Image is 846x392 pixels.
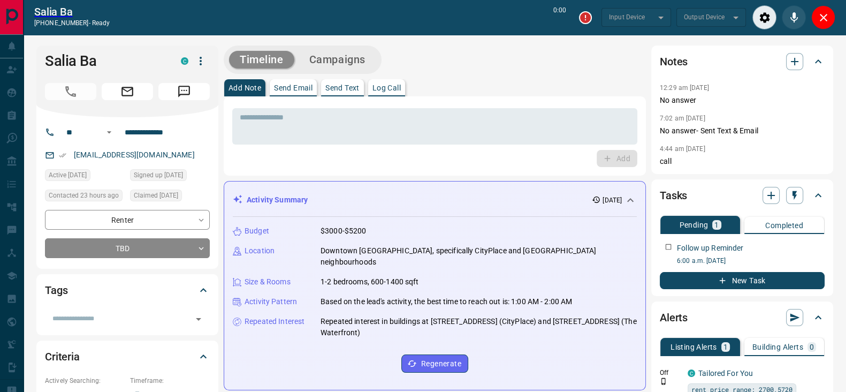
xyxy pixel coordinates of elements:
a: [EMAIL_ADDRESS][DOMAIN_NAME] [74,150,195,159]
button: Open [103,126,116,139]
p: Size & Rooms [245,276,291,288]
p: Add Note [228,84,261,92]
button: Timeline [229,51,294,69]
div: Sun Oct 12 2025 [45,169,125,184]
span: ready [92,19,110,27]
h2: Criteria [45,348,80,365]
div: Mute [782,5,806,29]
span: Call [45,83,96,100]
p: [DATE] [603,195,622,205]
span: Message [158,83,210,100]
h2: Alerts [660,309,688,326]
p: Timeframe: [130,376,210,386]
p: 1-2 bedrooms, 600-1400 sqft [321,276,419,288]
p: Log Call [372,84,401,92]
div: Renter [45,210,210,230]
div: Sun Oct 12 2025 [130,190,210,205]
p: No answer- Sent Text & Email [660,125,825,137]
p: 6:00 a.m. [DATE] [677,256,825,266]
p: 1 [723,343,728,351]
p: Follow up Reminder [677,243,743,254]
h1: Salia Ba [45,52,165,70]
div: Tue Oct 14 2025 [45,190,125,205]
a: Salia Ba [34,5,110,18]
p: 0:00 [553,5,566,29]
svg: Push Notification Only [660,378,667,385]
span: Claimed [DATE] [134,190,178,201]
p: Building Alerts [752,343,803,351]
span: Contacted 23 hours ago [49,190,119,201]
p: No answer [660,95,825,106]
div: condos.ca [688,370,695,377]
p: 7:02 am [DATE] [660,115,705,122]
p: [PHONE_NUMBER] - [34,18,110,28]
div: Alerts [660,305,825,330]
div: Activity Summary[DATE] [233,190,637,210]
p: Listing Alerts [670,343,717,351]
div: Notes [660,49,825,74]
p: Repeated Interest [245,316,304,327]
div: Audio Settings [752,5,776,29]
button: New Task [660,272,825,289]
p: Location [245,245,275,257]
span: Email [102,83,153,100]
div: Tasks [660,183,825,208]
p: Repeated interest in buildings at [STREET_ADDRESS] (CityPlace) and [STREET_ADDRESS] (The Waterfront) [321,316,637,338]
p: Downtown [GEOGRAPHIC_DATA], specifically CityPlace and [GEOGRAPHIC_DATA] neighbourhoods [321,245,637,268]
p: Send Text [325,84,360,92]
div: Close [811,5,835,29]
div: Tags [45,277,210,303]
button: Campaigns [299,51,376,69]
p: Send Email [274,84,313,92]
p: Activity Pattern [245,296,297,307]
p: Actively Searching: [45,376,125,386]
span: Signed up [DATE] [134,170,183,180]
p: $3000-$5200 [321,225,366,237]
a: Tailored For You [698,369,753,378]
p: Budget [245,225,269,237]
div: TBD [45,238,210,258]
p: 1 [714,221,719,229]
svg: Email Verified [59,152,66,159]
p: Activity Summary [247,194,308,206]
button: Open [191,312,206,327]
p: 4:44 am [DATE] [660,145,705,153]
p: 0 [810,343,814,351]
p: Completed [765,222,803,229]
p: 12:29 am [DATE] [660,84,709,92]
h2: Tags [45,282,67,299]
p: Off [660,368,681,378]
h2: Tasks [660,187,687,204]
button: Regenerate [401,355,468,373]
div: Criteria [45,344,210,370]
div: Sun Oct 12 2025 [130,169,210,184]
span: Active [DATE] [49,170,87,180]
h2: Notes [660,53,688,70]
p: Pending [679,221,708,229]
p: call [660,156,825,167]
p: Based on the lead's activity, the best time to reach out is: 1:00 AM - 2:00 AM [321,296,572,307]
div: condos.ca [181,57,188,65]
